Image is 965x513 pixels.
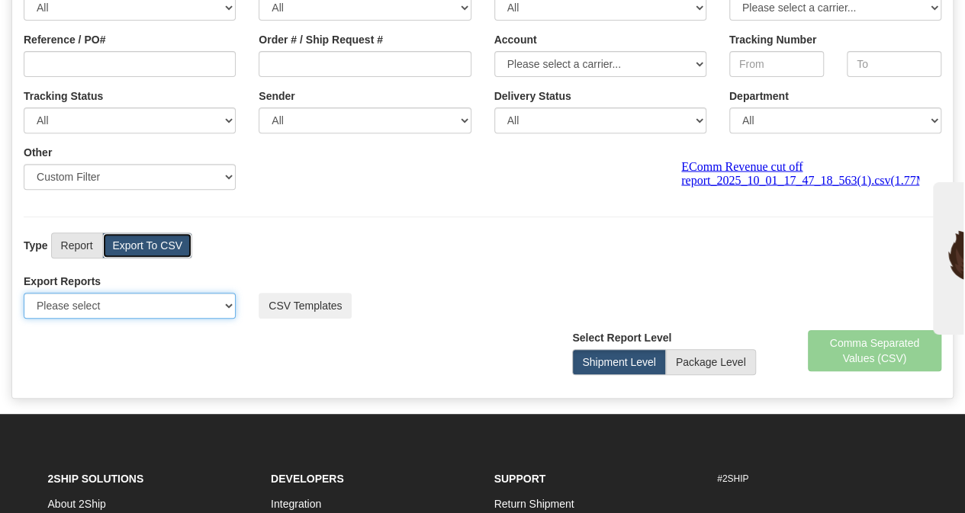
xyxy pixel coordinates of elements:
[729,32,816,47] label: Tracking Number
[246,20,294,33] span: (1.77MB)
[24,274,101,289] label: Export Reports
[37,6,212,33] span: EComm Revenue cut off report_2025_10_01_17_47_18_563
[24,88,103,104] label: Tracking Status
[930,178,963,334] iframe: chat widget
[847,51,941,77] input: To
[494,32,537,47] label: Account
[24,238,48,253] label: Type
[48,473,144,485] strong: 2Ship Solutions
[24,145,52,160] label: Other
[259,88,294,104] label: Sender
[48,498,106,510] a: About 2Ship
[494,473,546,485] strong: Support
[494,88,571,104] label: Please ensure data set in report has been RECENTLY tracked from your Shipment History
[729,88,789,104] label: Department
[572,349,666,375] label: Shipment Level
[729,51,824,77] input: From
[37,6,294,33] a: EComm Revenue cut off report_2025_10_01_17_47_18_563(1).csv(1.77MB)
[212,20,246,33] span: (1).csv
[102,232,192,258] label: Export To CSV
[11,3,141,133] img: Agent profile image
[572,330,671,345] label: Select Report Level
[717,474,918,484] h6: #2SHIP
[51,232,103,258] label: Report
[666,349,756,375] label: Package Level
[6,6,281,34] div: EComm Revenue cut off report_2025_10_01_17_47_18_563(1).csv(1.77MB)
[271,473,344,485] strong: Developers
[271,498,321,510] a: Integration
[24,32,105,47] label: Reference / PO#
[494,498,574,510] a: Return Shipment
[259,293,352,319] button: CSV Templates
[494,107,706,133] select: Please ensure data set in report has been RECENTLY tracked from your Shipment History
[259,32,383,47] label: Order # / Ship Request #
[645,153,919,360] iframe: chat widget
